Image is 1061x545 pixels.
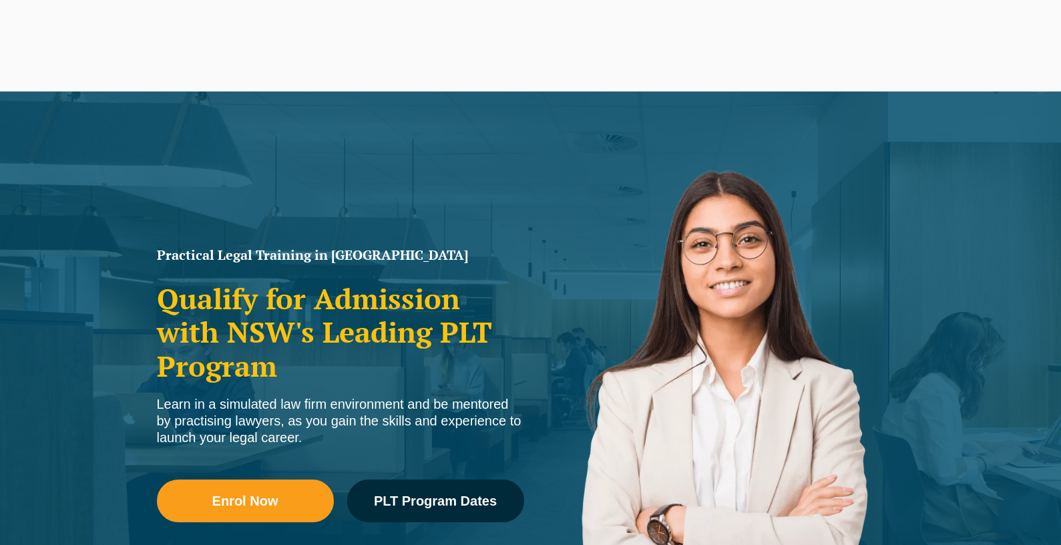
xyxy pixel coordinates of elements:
[374,494,497,508] span: PLT Program Dates
[157,480,334,522] a: Enrol Now
[157,396,524,446] div: Learn in a simulated law firm environment and be mentored by practising lawyers, as you gain the ...
[157,282,524,383] h2: Qualify for Admission with NSW's Leading PLT Program
[157,248,524,262] h1: Practical Legal Training in [GEOGRAPHIC_DATA]
[212,494,278,508] span: Enrol Now
[347,480,524,522] a: PLT Program Dates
